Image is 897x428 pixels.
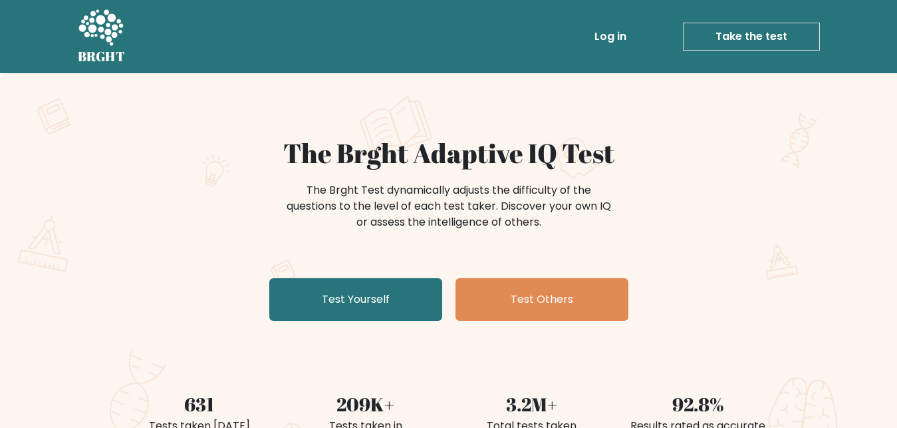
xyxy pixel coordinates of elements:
[283,182,615,230] div: The Brght Test dynamically adjusts the difficulty of the questions to the level of each test take...
[589,23,632,50] a: Log in
[457,390,607,418] div: 3.2M+
[124,137,773,169] h1: The Brght Adaptive IQ Test
[78,5,126,68] a: BRGHT
[623,390,773,418] div: 92.8%
[124,390,275,418] div: 631
[269,278,442,321] a: Test Yourself
[78,49,126,65] h5: BRGHT
[291,390,441,418] div: 209K+
[455,278,628,321] a: Test Others
[683,23,820,51] a: Take the test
